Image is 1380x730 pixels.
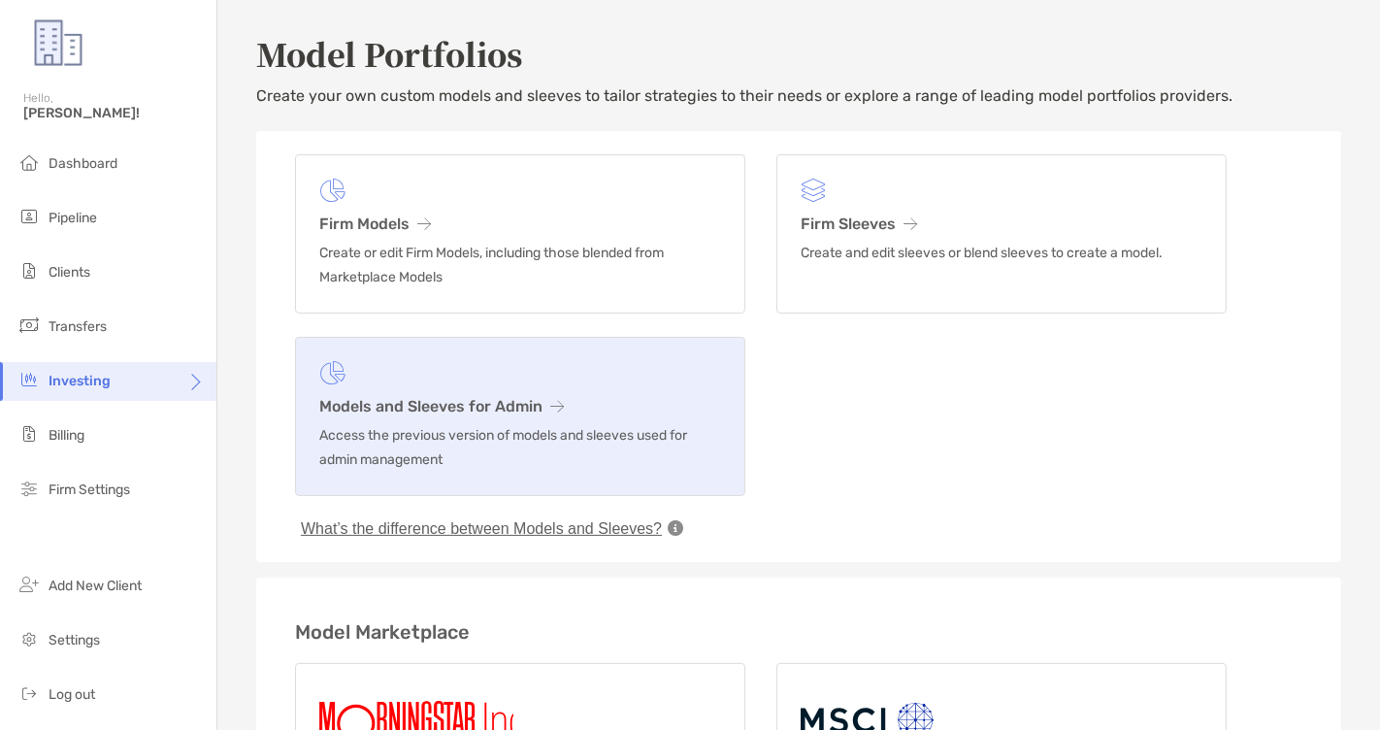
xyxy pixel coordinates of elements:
span: Clients [49,264,90,281]
h2: Model Portfolios [256,31,1341,76]
h3: Model Marketplace [295,620,1302,644]
img: investing icon [17,368,41,391]
img: firm-settings icon [17,477,41,500]
span: Add New Client [49,578,142,594]
p: Access the previous version of models and sleeves used for admin management [319,423,721,472]
h3: Firm Models [319,215,721,233]
img: Zoe Logo [23,8,93,78]
a: Models and Sleeves for AdminAccess the previous version of models and sleeves used for admin mana... [295,337,745,496]
span: Log out [49,686,95,703]
img: settings icon [17,627,41,650]
img: add_new_client icon [17,573,41,596]
span: Settings [49,632,100,648]
img: transfers icon [17,314,41,337]
img: pipeline icon [17,205,41,228]
img: logout icon [17,681,41,705]
h3: Models and Sleeves for Admin [319,397,721,415]
img: clients icon [17,259,41,282]
p: Create your own custom models and sleeves to tailor strategies to their needs or explore a range ... [256,83,1341,108]
span: [PERSON_NAME]! [23,105,205,121]
a: Firm ModelsCreate or edit Firm Models, including those blended from Marketplace Models [295,154,745,314]
p: Create or edit Firm Models, including those blended from Marketplace Models [319,241,721,289]
h3: Firm Sleeves [801,215,1202,233]
span: Firm Settings [49,481,130,498]
img: dashboard icon [17,150,41,174]
p: Create and edit sleeves or blend sleeves to create a model. [801,241,1202,265]
span: Investing [49,373,111,389]
span: Transfers [49,318,107,335]
button: What’s the difference between Models and Sleeves? [295,519,668,539]
img: billing icon [17,422,41,446]
span: Pipeline [49,210,97,226]
a: Firm SleevesCreate and edit sleeves or blend sleeves to create a model. [776,154,1227,314]
span: Billing [49,427,84,444]
span: Dashboard [49,155,117,172]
